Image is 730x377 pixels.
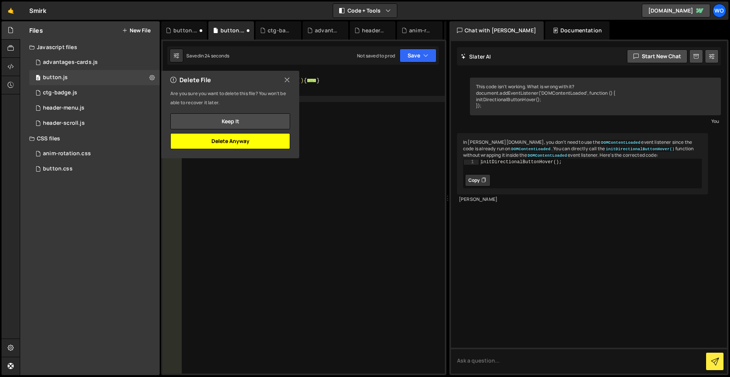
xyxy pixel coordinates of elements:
[43,120,85,127] div: header-scroll.js
[642,4,710,17] a: [DOMAIN_NAME]
[459,196,706,203] div: [PERSON_NAME]
[464,159,479,165] div: 1
[457,133,708,194] div: In [PERSON_NAME][DOMAIN_NAME], you don't need to use the event listener since the code is already...
[170,89,290,107] p: Are you sure you want to delete this file? You won’t be able to recover it later.
[29,26,43,35] h2: Files
[333,4,397,17] button: Code + Tools
[170,133,290,149] button: Delete Anyway
[186,52,229,59] div: Saved
[605,146,675,152] code: initDirectionalButtonHover()
[545,21,609,40] div: Documentation
[43,165,73,172] div: button.css
[43,150,91,157] div: anim-rotation.css
[29,70,160,85] div: 17282/47940.js
[20,40,160,55] div: Javascript files
[43,105,84,111] div: header-menu.js
[122,27,151,33] button: New File
[200,52,229,59] div: in 24 seconds
[362,27,386,34] div: header-scroll.js
[449,21,544,40] div: Chat with [PERSON_NAME]
[20,131,160,146] div: CSS files
[461,53,491,60] h2: Slater AI
[29,146,160,161] div: 17282/47902.css
[627,49,687,63] button: Start new chat
[43,74,68,81] div: button.js
[29,100,160,116] div: 17282/47898.js
[527,153,568,158] code: DOMContentLoaded
[472,117,719,125] div: You
[470,78,721,115] div: This code isn't working. What is wrong with it? document.addEventListener('DOMContentLoaded', fun...
[43,59,98,66] div: advantages-cards.js
[409,27,433,34] div: anim-rotation.css
[307,78,316,83] span: ...
[170,113,290,129] button: Keep it
[36,75,40,81] span: 0
[29,161,160,177] div: button.css
[173,27,198,34] div: button.css
[357,52,395,59] div: Not saved to prod
[29,116,160,131] div: 17282/47904.js
[29,55,160,70] div: 17282/47905.js
[400,49,436,62] button: Save
[511,146,551,152] code: DOMContentLoaded
[2,2,20,20] a: 🤙
[465,174,490,186] button: Copy
[600,140,641,145] code: DOMContentLoaded
[43,89,77,96] div: ctg-badge.js
[713,4,726,17] a: Wo
[29,6,46,15] div: Smirk
[268,27,292,34] div: ctg-badge.js
[315,27,339,34] div: advantages-cards.js
[29,85,160,100] div: 17282/47909.js
[170,76,211,84] h2: Delete File
[221,27,245,34] div: button.js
